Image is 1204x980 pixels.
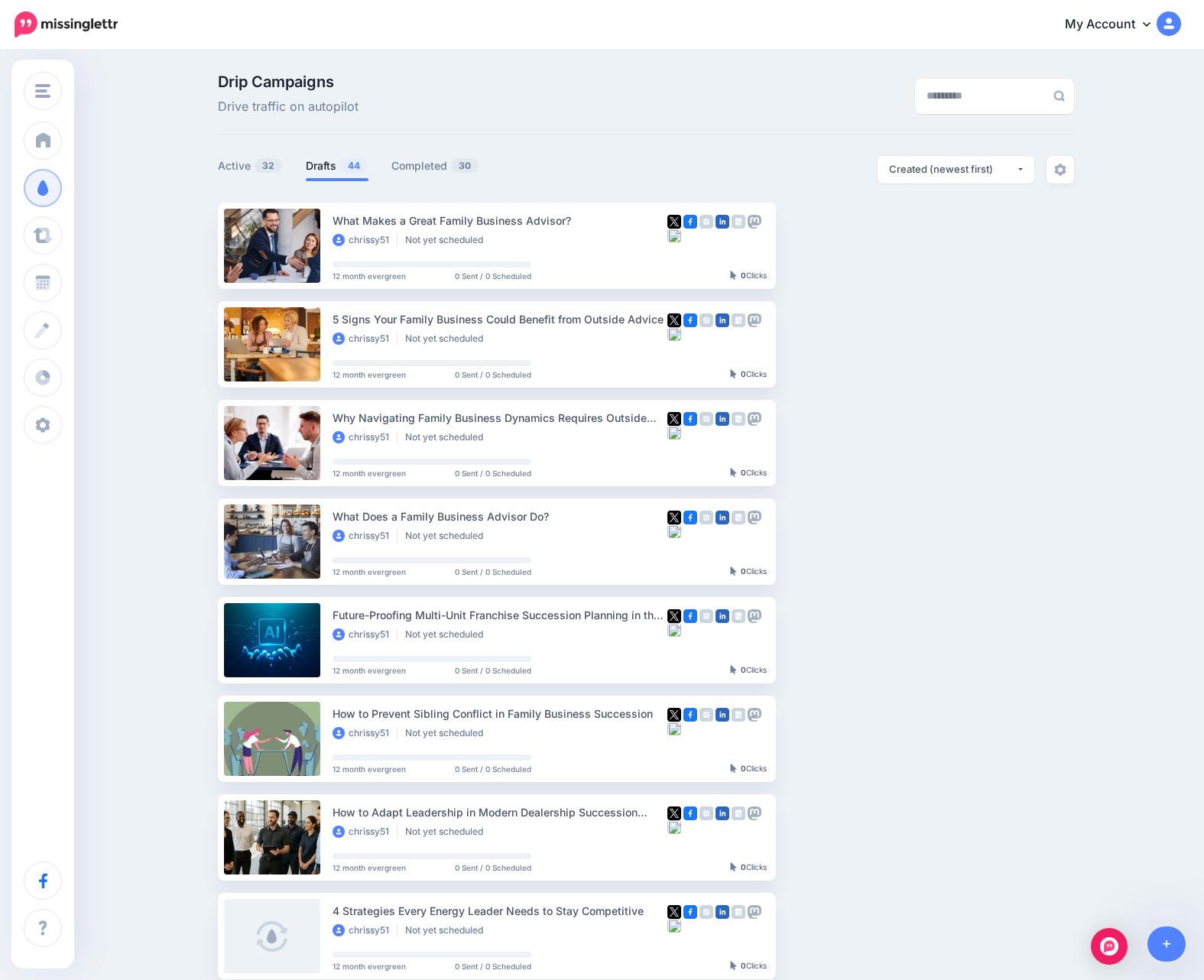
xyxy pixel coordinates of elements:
[732,412,745,426] img: google_business-grey-square.png
[455,962,531,970] span: 0 Sent / 0 Scheduled
[716,609,729,623] img: linkedin-square.png
[730,271,737,280] img: pointer-grey-darker.png
[730,370,767,379] div: Clicks
[748,215,761,229] img: mastodon-grey-square.png
[730,962,767,971] div: Clicks
[699,609,713,623] img: instagram-grey-square.png
[716,313,729,327] img: linkedin-square.png
[683,412,697,426] img: facebook-square.png
[667,524,681,538] img: bluesky-grey-square.png
[333,431,398,443] li: chrissy51
[218,74,359,89] span: Drip Campaigns
[455,371,531,378] span: 0 Sent / 0 Scheduled
[730,271,767,281] div: Clicks
[405,924,491,936] li: Not yet scheduled
[667,708,681,722] img: twitter-square.png
[333,409,667,427] div: Why Navigating Family Business Dynamics Requires Outside Perspective
[683,609,697,623] img: facebook-square.png
[333,667,406,674] span: 12 month evergreen
[405,333,491,345] li: Not yet scheduled
[218,157,283,175] a: Active32
[333,310,667,328] div: 5 Signs Your Family Business Could Benefit from Outside Advice
[667,609,681,623] img: twitter-square.png
[333,864,406,871] span: 12 month evergreen
[730,863,767,872] div: Clicks
[333,333,398,345] li: chrissy51
[333,705,667,722] div: How to Prevent Sibling Conflict in Family Business Succession
[405,234,491,246] li: Not yet scheduled
[333,272,406,280] span: 12 month evergreen
[405,727,491,739] li: Not yet scheduled
[683,215,697,229] img: facebook-square.png
[699,215,713,229] img: instagram-grey-square.png
[667,412,681,426] img: twitter-square.png
[741,566,746,576] b: 0
[748,905,761,919] img: mastodon-grey-square.png
[333,606,667,624] div: Future-Proofing Multi-Unit Franchise Succession Planning in the Age of AI
[667,722,681,735] img: bluesky-grey-square.png
[730,567,767,576] div: Clicks
[716,806,729,820] img: linkedin-square.png
[730,665,737,674] img: pointer-grey-darker.png
[748,708,761,722] img: mastodon-grey-square.png
[730,369,737,378] img: pointer-grey-darker.png
[667,905,681,919] img: twitter-square.png
[748,412,761,426] img: mastodon-grey-square.png
[667,313,681,327] img: twitter-square.png
[730,764,737,773] img: pointer-grey-darker.png
[1054,164,1066,176] img: settings-grey.png
[748,511,761,524] img: mastodon-grey-square.png
[732,313,745,327] img: google_business-grey-square.png
[333,902,667,920] div: 4 Strategies Every Energy Leader Needs to Stay Competitive
[667,806,681,820] img: twitter-square.png
[405,826,491,838] li: Not yet scheduled
[667,511,681,524] img: twitter-square.png
[699,412,713,426] img: instagram-grey-square.png
[730,961,737,970] img: pointer-grey-darker.png
[716,511,729,524] img: linkedin-square.png
[391,157,479,175] a: Completed30
[1050,6,1181,44] a: My Account
[333,962,406,970] span: 12 month evergreen
[683,511,697,524] img: facebook-square.png
[741,764,746,773] b: 0
[730,468,737,477] img: pointer-grey-darker.png
[333,371,406,378] span: 12 month evergreen
[333,727,398,739] li: chrissy51
[405,431,491,443] li: Not yet scheduled
[699,806,713,820] img: instagram-grey-square.png
[667,623,681,637] img: bluesky-grey-square.png
[333,765,406,773] span: 12 month evergreen
[748,806,761,820] img: mastodon-grey-square.png
[741,665,746,674] b: 0
[889,162,1016,177] div: Created (newest first)
[730,862,737,871] img: pointer-grey-darker.png
[699,313,713,327] img: instagram-grey-square.png
[333,530,398,542] li: chrissy51
[732,905,745,919] img: google_business-grey-square.png
[683,806,697,820] img: facebook-square.png
[455,864,531,871] span: 0 Sent / 0 Scheduled
[730,764,767,774] div: Clicks
[1091,928,1128,965] div: Open Intercom Messenger
[333,234,398,246] li: chrissy51
[455,765,531,773] span: 0 Sent / 0 Scheduled
[730,666,767,675] div: Clicks
[732,609,745,623] img: google_business-grey-square.png
[741,468,746,477] b: 0
[667,820,681,834] img: bluesky-grey-square.png
[667,215,681,229] img: twitter-square.png
[741,271,746,280] b: 0
[732,511,745,524] img: google_business-grey-square.png
[1053,90,1065,102] img: search-grey-6.png
[455,272,531,280] span: 0 Sent / 0 Scheduled
[741,862,746,871] b: 0
[455,568,531,576] span: 0 Sent / 0 Scheduled
[667,229,681,242] img: bluesky-grey-square.png
[699,905,713,919] img: instagram-grey-square.png
[218,97,359,117] span: Drive traffic on autopilot
[333,212,667,229] div: What Makes a Great Family Business Advisor?
[699,511,713,524] img: instagram-grey-square.png
[455,667,531,674] span: 0 Sent / 0 Scheduled
[716,708,729,722] img: linkedin-square.png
